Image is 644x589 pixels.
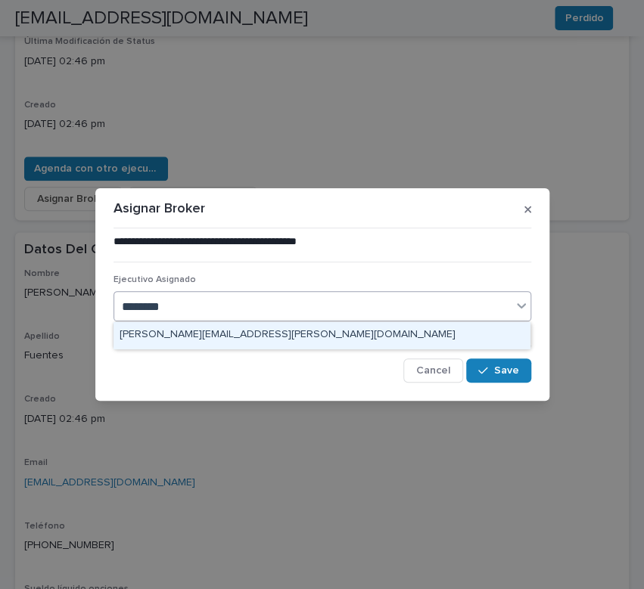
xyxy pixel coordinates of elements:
button: Cancel [403,358,463,383]
button: Save [466,358,530,383]
span: Cancel [416,365,450,376]
span: Save [494,365,519,376]
span: Ejecutivo Asignado [114,275,196,284]
div: ivens.gonzalez@capitalizarme.com [114,322,530,349]
p: Asignar Broker [114,201,205,218]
